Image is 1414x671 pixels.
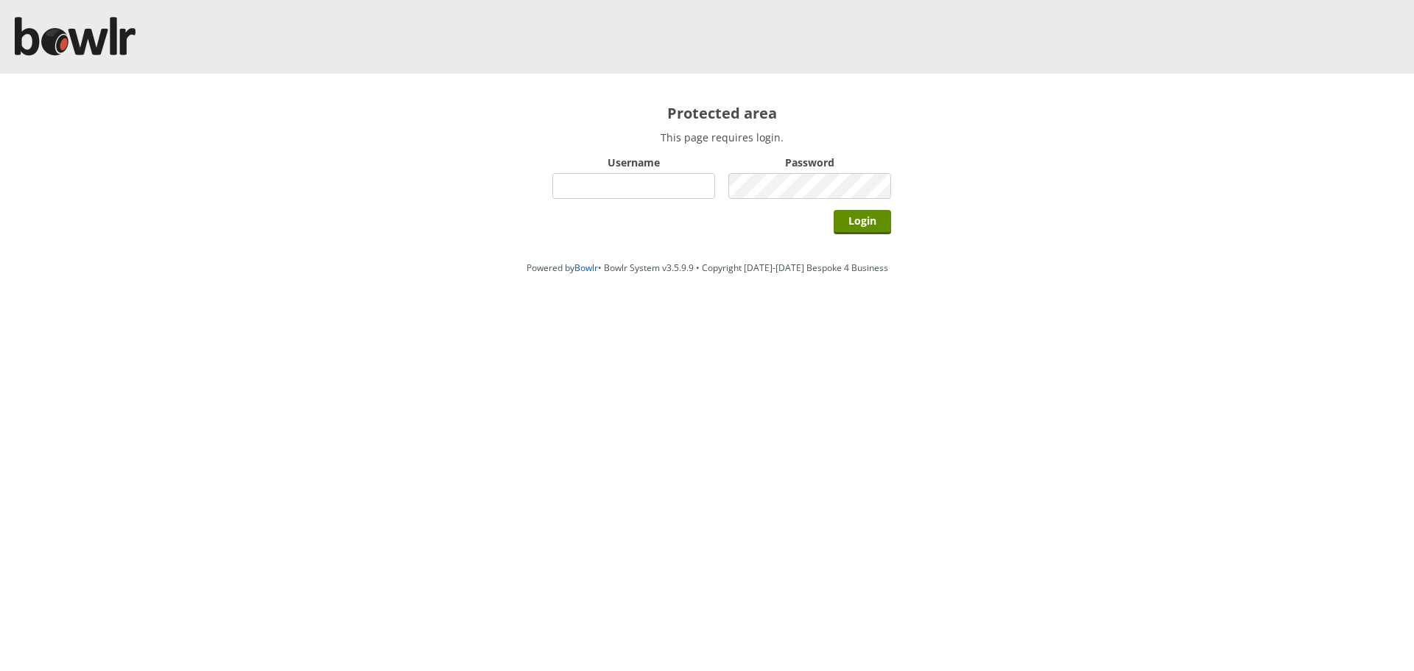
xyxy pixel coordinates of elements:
label: Password [728,155,891,169]
h2: Protected area [552,103,891,123]
span: Powered by • Bowlr System v3.5.9.9 • Copyright [DATE]-[DATE] Bespoke 4 Business [527,261,888,274]
input: Login [834,210,891,234]
a: Bowlr [574,261,598,274]
label: Username [552,155,715,169]
p: This page requires login. [552,130,891,144]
